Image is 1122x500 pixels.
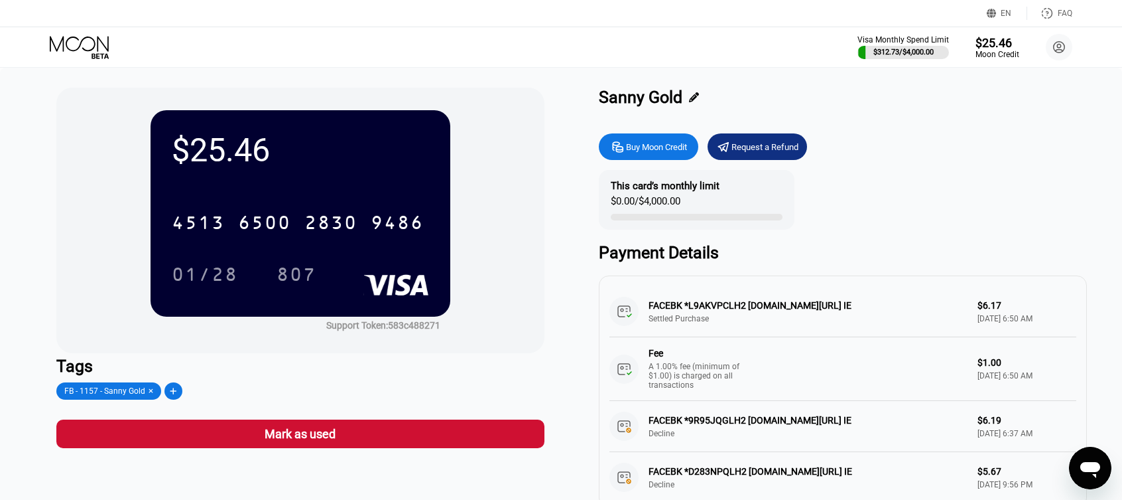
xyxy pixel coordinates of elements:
[611,180,719,192] div: This card’s monthly limit
[599,243,1087,262] div: Payment Details
[64,386,145,396] div: FB - 1157 - Sanny Gold
[626,141,687,153] div: Buy Moon Credit
[708,133,807,160] div: Request a Refund
[56,357,544,376] div: Tags
[326,320,440,331] div: Support Token:583c488271
[1027,7,1072,20] div: FAQ
[238,214,291,235] div: 6500
[649,362,748,390] div: A 1.00% fee (minimum of $1.00) is charged on all transactions
[172,131,429,169] div: $25.46
[857,35,949,59] div: Visa Monthly Spend Limit$312.73/$4,000.00
[172,214,225,235] div: 4513
[975,50,1019,59] div: Moon Credit
[977,357,1077,368] div: $1.00
[987,7,1027,20] div: EN
[609,337,1076,401] div: FeeA 1.00% fee (minimum of $1.00) is charged on all transactions$1.00[DATE] 6:50 AM
[975,36,1019,50] div: $25.46
[267,258,326,291] div: 807
[731,141,798,153] div: Request a Refund
[371,214,424,235] div: 9486
[265,426,336,442] div: Mark as used
[172,266,238,287] div: 01/28
[977,371,1077,380] div: [DATE] 6:50 AM
[649,348,741,359] div: Fee
[599,88,682,107] div: Sanny Gold
[599,133,698,160] div: Buy Moon Credit
[611,195,680,214] div: $0.00 / $4,000.00
[1069,447,1111,489] iframe: Button to launch messaging window
[1058,9,1072,18] div: FAQ
[164,206,432,239] div: 4513650028309486
[326,320,440,331] div: Support Token: 583c488271
[857,35,949,44] div: Visa Monthly Spend Limit
[56,420,544,448] div: Mark as used
[304,214,357,235] div: 2830
[1001,9,1011,18] div: EN
[162,258,248,291] div: 01/28
[873,48,934,56] div: $312.73 / $4,000.00
[975,36,1019,59] div: $25.46Moon Credit
[277,266,316,287] div: 807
